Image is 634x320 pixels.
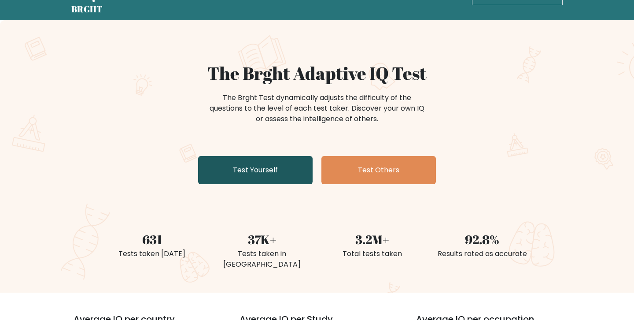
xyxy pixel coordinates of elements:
a: Test Yourself [198,156,313,184]
div: Results rated as accurate [432,249,532,259]
div: The Brght Test dynamically adjusts the difficulty of the questions to the level of each test take... [207,93,427,124]
div: 3.2M+ [322,230,422,249]
div: 92.8% [432,230,532,249]
h5: BRGHT [71,4,103,15]
div: Total tests taken [322,249,422,259]
div: 37K+ [212,230,312,249]
a: Test Others [321,156,436,184]
h1: The Brght Adaptive IQ Test [102,63,532,84]
div: Tests taken [DATE] [102,249,202,259]
div: Tests taken in [GEOGRAPHIC_DATA] [212,249,312,270]
div: 631 [102,230,202,249]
